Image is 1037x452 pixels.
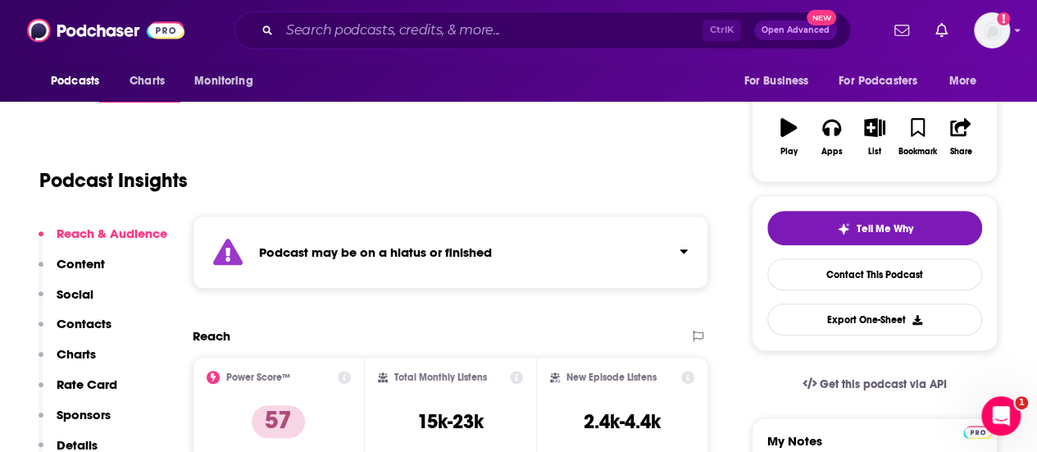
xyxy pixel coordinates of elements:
div: Play [780,147,798,157]
span: Open Advanced [762,26,830,34]
h3: 2.4k-4.4k [584,409,661,434]
span: New [807,10,836,25]
span: Ctrl K [703,20,741,41]
button: Reach & Audience [39,226,167,256]
button: Show profile menu [974,12,1010,48]
strong: Podcast may be on a hiatus or finished [259,244,492,260]
div: Search podcasts, credits, & more... [234,11,851,49]
div: Bookmark [898,147,937,157]
button: List [853,107,896,167]
h2: Power Score™ [226,372,290,383]
button: Social [39,286,93,317]
p: Charts [57,346,96,362]
button: Export One-Sheet [767,304,982,336]
a: Pro website [963,423,992,439]
p: Reach & Audience [57,226,167,241]
img: User Profile [974,12,1010,48]
button: Contacts [39,316,111,346]
button: Charts [39,346,96,377]
a: Show notifications dropdown [888,16,916,44]
span: More [949,70,977,93]
button: open menu [39,66,121,97]
p: 57 [252,405,305,438]
h3: 15k-23k [417,409,484,434]
button: Play [767,107,810,167]
h1: Podcast Insights [39,168,188,193]
img: Podchaser Pro [963,426,992,439]
button: open menu [938,66,998,97]
button: Open AdvancedNew [754,21,837,40]
a: Get this podcast via API [789,364,960,404]
svg: Add a profile image [997,12,1010,25]
p: Sponsors [57,407,111,422]
span: Get this podcast via API [820,377,947,391]
p: Social [57,286,93,302]
button: Sponsors [39,407,111,437]
div: Share [949,147,971,157]
span: 1 [1015,396,1028,409]
p: Contacts [57,316,111,331]
button: Apps [810,107,853,167]
span: For Business [744,70,808,93]
h2: Reach [193,328,230,344]
img: tell me why sparkle [837,222,850,235]
h2: Total Monthly Listens [394,372,487,383]
span: Charts [130,70,165,93]
button: Bookmark [896,107,939,167]
h2: New Episode Listens [566,372,657,383]
button: Share [939,107,982,167]
button: Rate Card [39,377,117,407]
div: Apps [821,147,843,157]
span: Logged in as LBraverman [974,12,1010,48]
section: Click to expand status details [193,216,708,289]
div: List [868,147,881,157]
span: Tell Me Why [857,222,913,235]
span: Monitoring [194,70,252,93]
button: open menu [828,66,941,97]
input: Search podcasts, credits, & more... [280,17,703,43]
p: Content [57,256,105,272]
span: Podcasts [51,70,99,93]
button: tell me why sparkleTell Me Why [767,211,982,245]
a: Contact This Podcast [767,258,982,290]
button: open menu [183,66,274,97]
p: Rate Card [57,377,117,392]
img: Podchaser - Follow, Share and Rate Podcasts [27,15,184,46]
button: Content [39,256,105,286]
iframe: Intercom live chat [981,396,1021,436]
a: Show notifications dropdown [929,16,954,44]
a: Charts [119,66,175,97]
span: For Podcasters [839,70,917,93]
button: open menu [732,66,829,97]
